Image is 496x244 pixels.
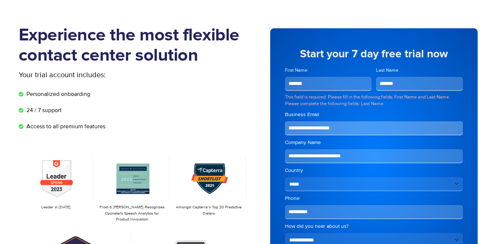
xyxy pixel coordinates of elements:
[175,204,242,216] p: Amongst Capterra’s Top 20 Predictive Dialers
[285,223,463,230] label: How did you hear about us?
[285,111,463,118] label: Business Email
[19,25,248,66] h1: Experience the most flexible contact center solution
[285,94,463,107] div: This field is required. Please fill in the following fields: First Name and Last Name. Please com...
[25,106,62,115] span: 24 / 7 support
[99,204,166,223] p: Frost & [PERSON_NAME] Recognizes Ozonetel's Speech Analytics for Product Innovation
[22,204,89,211] p: Leader in [DATE]
[285,167,463,174] label: Country
[25,90,90,98] span: Personalized onboarding
[285,67,372,74] label: First Name
[19,69,193,80] p: Your trial account includes:
[285,49,463,60] h5: Start your 7 day free trial now
[285,139,463,146] label: Company Name
[25,122,105,131] span: Access to all premium features
[285,195,463,202] label: Phone
[376,67,463,74] label: Last Name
